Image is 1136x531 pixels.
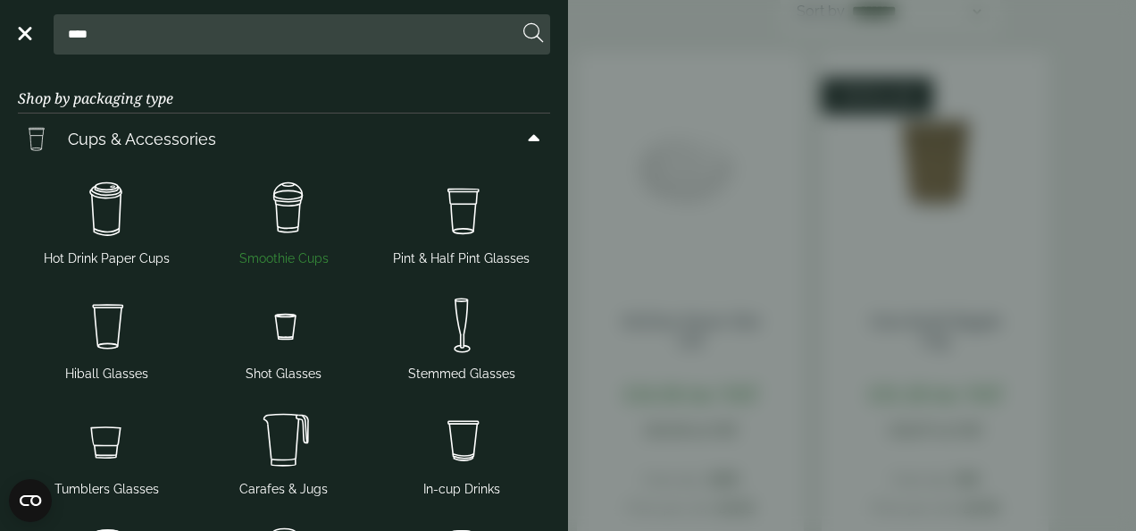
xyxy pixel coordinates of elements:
img: Incup_drinks.svg [380,405,543,476]
a: Hot Drink Paper Cups [25,171,188,272]
span: Hot Drink Paper Cups [44,249,170,268]
span: Shot Glasses [246,365,322,383]
img: PintNhalf_cup.svg [18,121,54,156]
img: JugsNcaraffes.svg [203,405,366,476]
h3: Shop by packaging type [18,62,550,114]
span: Stemmed Glasses [408,365,515,383]
span: Tumblers Glasses [54,480,159,499]
a: Stemmed Glasses [380,286,543,387]
img: Hiball.svg [25,290,188,361]
span: Carafes & Jugs [239,480,328,499]
span: Smoothie Cups [239,249,329,268]
a: Shot Glasses [203,286,366,387]
a: Pint & Half Pint Glasses [380,171,543,272]
span: In-cup Drinks [423,480,500,499]
img: HotDrink_paperCup.svg [25,174,188,246]
a: In-cup Drinks [380,401,543,502]
span: Hiball Glasses [65,365,148,383]
img: PintNhalf_cup.svg [380,174,543,246]
a: Hiball Glasses [25,286,188,387]
a: Cups & Accessories [18,114,550,164]
a: Tumblers Glasses [25,401,188,502]
span: Cups & Accessories [68,127,216,151]
span: Pint & Half Pint Glasses [393,249,530,268]
img: Shot_glass.svg [203,290,366,361]
img: Tumbler_glass.svg [25,405,188,476]
button: Open CMP widget [9,479,52,522]
a: Smoothie Cups [203,171,366,272]
img: Stemmed_glass.svg [380,290,543,361]
a: Carafes & Jugs [203,401,366,502]
img: Smoothie_cups.svg [203,174,366,246]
